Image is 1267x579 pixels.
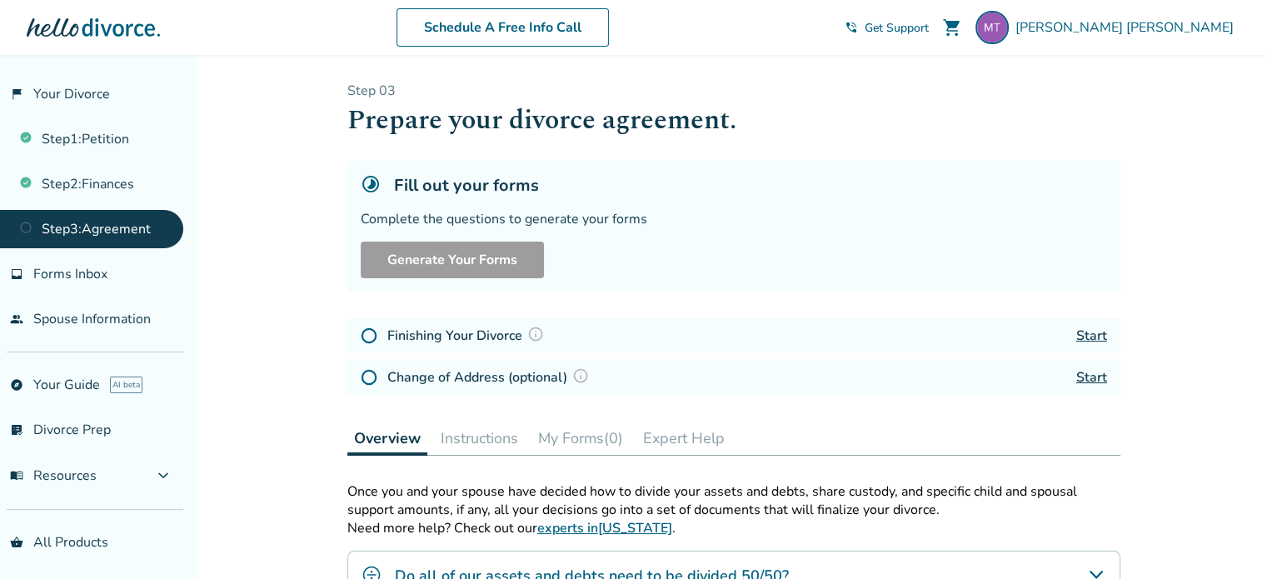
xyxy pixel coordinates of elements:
[387,325,549,347] h4: Finishing Your Divorce
[572,367,589,384] img: Question Mark
[361,242,544,278] button: Generate Your Forms
[397,8,609,47] a: Schedule A Free Info Call
[347,519,1120,537] p: Need more help? Check out our .
[347,482,1120,519] p: Once you and your spouse have decided how to divide your assets and debts, share custody, and spe...
[527,326,544,342] img: Question Mark
[434,422,525,455] button: Instructions
[10,423,23,437] span: list_alt_check
[10,469,23,482] span: menu_book
[347,100,1120,141] h1: Prepare your divorce agreement.
[1015,18,1240,37] span: [PERSON_NAME] [PERSON_NAME]
[10,467,97,485] span: Resources
[33,265,107,283] span: Forms Inbox
[361,327,377,344] img: Not Started
[942,17,962,37] span: shopping_cart
[1184,499,1267,579] iframe: Chat Widget
[361,369,377,386] img: Not Started
[10,378,23,392] span: explore
[845,21,858,34] span: phone_in_talk
[10,87,23,101] span: flag_2
[537,519,672,537] a: experts in[US_STATE]
[845,20,929,36] a: phone_in_talkGet Support
[636,422,731,455] button: Expert Help
[10,312,23,326] span: people
[10,536,23,549] span: shopping_basket
[153,466,173,486] span: expand_more
[394,174,539,197] h5: Fill out your forms
[387,367,594,388] h4: Change of Address (optional)
[1076,327,1107,345] a: Start
[110,377,142,393] span: AI beta
[10,267,23,281] span: inbox
[531,422,630,455] button: My Forms(0)
[1076,368,1107,387] a: Start
[865,20,929,36] span: Get Support
[347,422,427,456] button: Overview
[361,210,1107,228] div: Complete the questions to generate your forms
[975,11,1009,44] img: marcelo.troiani@gmail.com
[347,82,1120,100] p: Step 0 3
